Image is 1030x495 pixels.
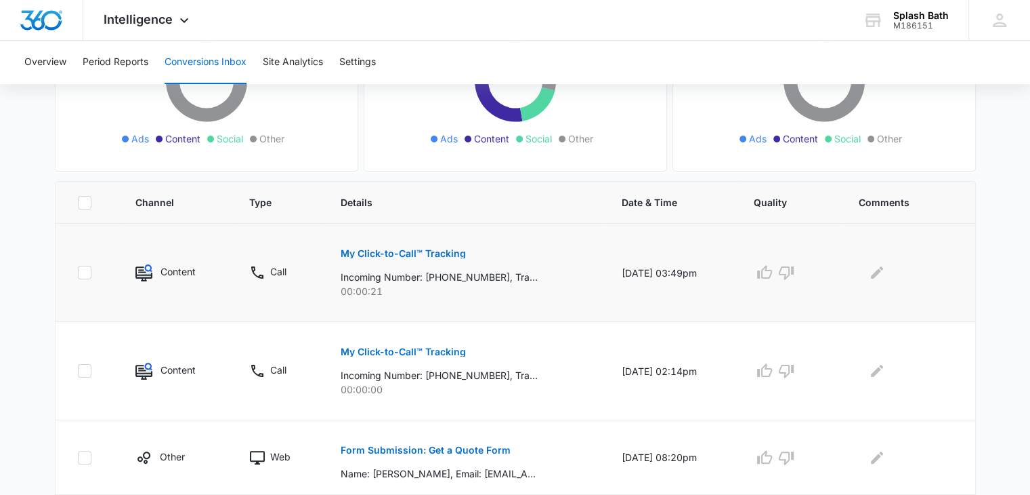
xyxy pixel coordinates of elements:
[783,132,818,146] span: Content
[866,447,888,469] button: Edit Comments
[270,450,291,464] p: Web
[160,450,185,464] p: Other
[341,237,466,270] button: My Click-to-Call™ Tracking
[605,322,737,420] td: [DATE] 02:14pm
[165,132,200,146] span: Content
[749,132,767,146] span: Ads
[339,41,376,84] button: Settings
[341,446,511,455] p: Form Submission: Get a Quote Form
[877,132,902,146] span: Other
[160,363,196,377] p: Content
[834,132,861,146] span: Social
[217,132,243,146] span: Social
[341,368,538,382] p: Incoming Number: [PHONE_NUMBER], Tracking Number: [PHONE_NUMBER], Ring To: [PHONE_NUMBER], Caller...
[135,195,197,210] span: Channel
[341,270,538,284] p: Incoming Number: [PHONE_NUMBER], Tracking Number: [PHONE_NUMBER], Ring To: [PHONE_NUMBER], Caller...
[893,21,949,31] div: account id
[474,132,509,146] span: Content
[893,10,949,21] div: account name
[622,195,702,210] span: Date & Time
[83,41,148,84] button: Period Reports
[249,195,288,210] span: Type
[341,347,466,357] p: My Click-to-Call™ Tracking
[270,264,286,279] p: Call
[160,264,196,279] p: Content
[605,224,737,322] td: [DATE] 03:49pm
[341,249,466,258] p: My Click-to-Call™ Tracking
[341,195,570,210] span: Details
[341,382,589,397] p: 00:00:00
[341,336,466,368] button: My Click-to-Call™ Tracking
[605,420,737,495] td: [DATE] 08:20pm
[259,132,284,146] span: Other
[263,41,323,84] button: Site Analytics
[131,132,149,146] span: Ads
[525,132,552,146] span: Social
[568,132,593,146] span: Other
[270,363,286,377] p: Call
[866,360,888,382] button: Edit Comments
[341,467,538,481] p: Name: [PERSON_NAME], Email: [EMAIL_ADDRESS][DOMAIN_NAME], Phone: [PHONE_NUMBER], How can we help?...
[440,132,458,146] span: Ads
[341,284,589,298] p: 00:00:21
[341,434,511,467] button: Form Submission: Get a Quote Form
[165,41,246,84] button: Conversions Inbox
[104,12,173,26] span: Intelligence
[24,41,66,84] button: Overview
[858,195,933,210] span: Comments
[866,262,888,283] button: Edit Comments
[754,195,806,210] span: Quality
